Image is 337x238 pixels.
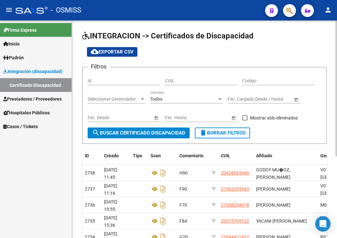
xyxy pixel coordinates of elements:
span: Todos [150,96,162,102]
input: Fecha inicio [88,115,111,120]
span: Borrar Filtros [199,130,246,136]
span: Integración (discapacidad) [3,68,63,75]
input: Fecha inicio [228,96,251,102]
span: F90 [179,186,187,192]
div: Open Intercom Messenger [315,216,331,232]
button: Open calendar [293,96,299,103]
span: F70 [179,202,187,208]
datatable-header-cell: CUIL [218,149,254,163]
span: Prestadores / Proveedores [3,95,62,103]
span: [DATE] 15:36 [104,215,117,228]
span: 2735 [85,218,95,224]
i: Descargar documento [159,216,167,226]
span: Exportar CSV [91,49,134,55]
input: Fecha fin [256,96,288,102]
span: INTEGRACION -> Certificados de Discapacidad [82,31,254,40]
span: 20428365640 [221,170,249,176]
span: [DATE] 11:16 [104,183,117,196]
mat-icon: person [324,6,332,14]
datatable-header-cell: Comentario [177,149,209,163]
i: Descargar documento [159,168,167,178]
span: Mostrar sólo eliminados [250,114,298,122]
span: Tipo [133,153,142,158]
span: 27538234678 [221,202,249,208]
span: [DATE] 10:55 [104,199,117,212]
span: Firma Express [3,27,37,34]
span: Buscar Certificado Discapacidad [92,130,185,136]
input: Fecha fin [117,115,148,120]
span: GODOY MU�OZ, [PERSON_NAME] [256,167,290,180]
span: ID [85,153,89,158]
mat-icon: menu [5,6,13,14]
span: Hospitales Públicos [3,109,50,116]
span: [PERSON_NAME] [256,202,290,208]
span: [PERSON_NAME] [256,186,290,192]
mat-icon: search [92,129,100,136]
button: Exportar CSV [87,47,137,57]
span: F84 [179,218,187,224]
input: Fecha fin [194,115,225,120]
i: Descargar documento [159,184,167,194]
span: Scan [151,153,161,158]
span: Padrón [3,54,24,61]
h3: Filtros [88,62,110,71]
datatable-header-cell: Creado [101,149,130,163]
span: Afiliado [256,153,272,158]
span: 20573795122 [221,218,249,224]
mat-icon: cloud_download [91,48,99,55]
datatable-header-cell: ID [82,149,101,163]
input: Fecha inicio [165,115,188,120]
button: Borrar Filtros [195,127,250,138]
button: Open calendar [153,114,160,121]
datatable-header-cell: Afiliado [254,149,318,163]
span: CUIL [221,153,230,158]
datatable-header-cell: Tipo [130,149,148,163]
span: H90 [179,170,188,176]
datatable-header-cell: Scan [148,149,177,163]
mat-icon: delete [199,129,207,136]
span: [DATE] 11:45 [104,167,117,180]
span: Creado [104,153,119,158]
span: - OSMISS [51,3,81,17]
span: Inicio [3,40,20,47]
span: Seleccionar Gerenciador [88,96,140,102]
i: Descargar documento [159,200,167,210]
span: 2738 [85,170,95,176]
span: 27563335543 [221,186,249,192]
span: 2736 [85,202,95,208]
span: Comentario [179,153,203,158]
button: Buscar Certificado Discapacidad [88,127,190,138]
span: 2737 [85,186,95,192]
button: Open calendar [230,114,237,121]
span: Casos / Tickets [3,123,38,130]
span: YACANI [PERSON_NAME] [256,218,307,224]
